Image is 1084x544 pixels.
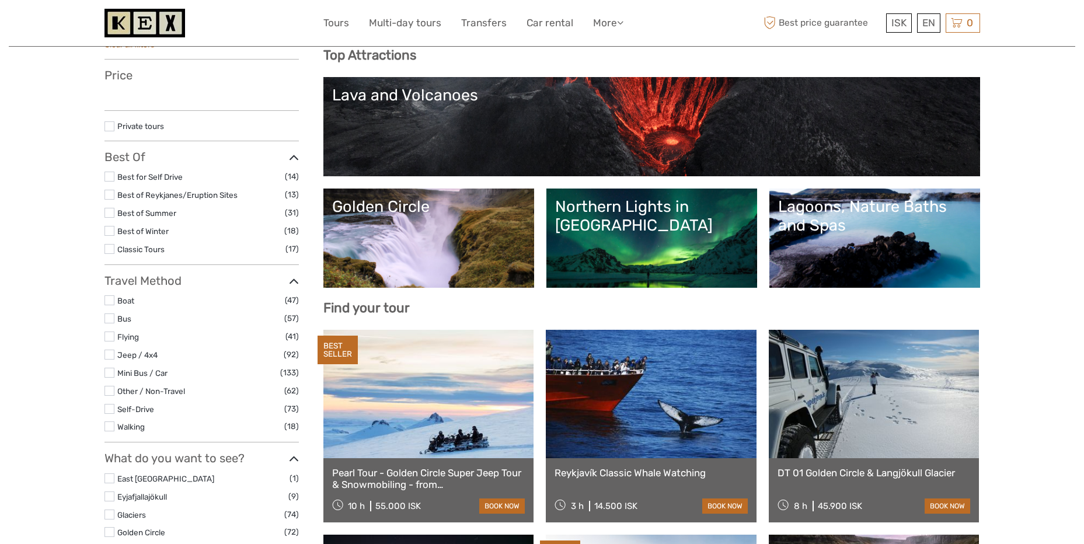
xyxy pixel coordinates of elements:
div: Golden Circle [332,197,525,216]
a: Walking [117,422,145,431]
b: Top Attractions [323,47,416,63]
a: DT 01 Golden Circle & Langjökull Glacier [778,467,971,479]
div: Lagoons, Nature Baths and Spas [778,197,971,235]
div: 55.000 ISK [375,501,421,511]
a: Golden Circle [332,197,525,279]
span: 8 h [794,501,807,511]
span: (92) [284,348,299,361]
span: (18) [284,224,299,238]
span: (31) [285,206,299,219]
span: Best price guarantee [761,13,883,33]
a: East [GEOGRAPHIC_DATA] [117,474,214,483]
h3: Best Of [104,150,299,164]
span: (74) [284,508,299,521]
a: Best of Summer [117,208,176,218]
div: Lava and Volcanoes [332,86,971,104]
span: (17) [285,242,299,256]
span: (62) [284,384,299,397]
a: Other / Non-Travel [117,386,185,396]
h3: Price [104,68,299,82]
a: More [593,15,623,32]
a: Transfers [461,15,507,32]
a: Car rental [527,15,573,32]
a: Pearl Tour - Golden Circle Super Jeep Tour & Snowmobiling - from [GEOGRAPHIC_DATA] [332,467,525,491]
span: (18) [284,420,299,433]
b: Find your tour [323,300,410,316]
span: (9) [288,490,299,503]
a: Jeep / 4x4 [117,350,158,360]
span: ISK [891,17,907,29]
div: EN [917,13,940,33]
h3: What do you want to see? [104,451,299,465]
span: (57) [284,312,299,325]
div: 45.900 ISK [818,501,862,511]
span: 10 h [348,501,365,511]
a: Boat [117,296,134,305]
a: Mini Bus / Car [117,368,168,378]
a: Multi-day tours [369,15,441,32]
a: Private tours [117,121,164,131]
a: Best of Winter [117,226,169,236]
span: 0 [965,17,975,29]
a: Best of Reykjanes/Eruption Sites [117,190,238,200]
a: book now [925,498,970,514]
span: 3 h [571,501,584,511]
a: Tours [323,15,349,32]
a: Bus [117,314,131,323]
span: (1) [290,472,299,485]
h3: Travel Method [104,274,299,288]
a: Best for Self Drive [117,172,183,182]
a: Classic Tours [117,245,165,254]
span: (133) [280,366,299,379]
a: Northern Lights in [GEOGRAPHIC_DATA] [555,197,748,279]
a: Reykjavík Classic Whale Watching [555,467,748,479]
a: Glaciers [117,510,146,519]
span: (41) [285,330,299,343]
div: BEST SELLER [318,336,358,365]
span: (13) [285,188,299,201]
a: book now [479,498,525,514]
span: (73) [284,402,299,416]
div: 14.500 ISK [594,501,637,511]
div: Northern Lights in [GEOGRAPHIC_DATA] [555,197,748,235]
a: Flying [117,332,139,341]
a: Lagoons, Nature Baths and Spas [778,197,971,279]
span: (72) [284,525,299,539]
span: (47) [285,294,299,307]
img: 1261-44dab5bb-39f8-40da-b0c2-4d9fce00897c_logo_small.jpg [104,9,185,37]
a: Eyjafjallajökull [117,492,167,501]
span: (14) [285,170,299,183]
a: Lava and Volcanoes [332,86,971,168]
a: book now [702,498,748,514]
a: Golden Circle [117,528,165,537]
a: Self-Drive [117,404,154,414]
